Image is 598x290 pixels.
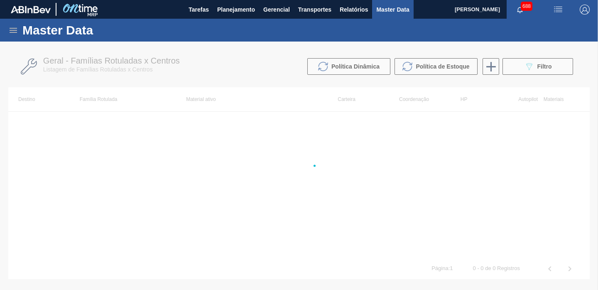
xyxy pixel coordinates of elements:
img: userActions [553,5,563,15]
span: Planejamento [217,5,255,15]
span: Transportes [298,5,331,15]
span: Relatórios [340,5,368,15]
img: TNhmsLtSVTkK8tSr43FrP2fwEKptu5GPRR3wAAAABJRU5ErkJggg== [11,6,51,13]
span: 688 [521,2,532,11]
h1: Master Data [22,25,170,35]
span: Master Data [376,5,409,15]
span: Gerencial [263,5,290,15]
button: Notificações [507,4,533,15]
img: Logout [580,5,590,15]
span: Tarefas [189,5,209,15]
